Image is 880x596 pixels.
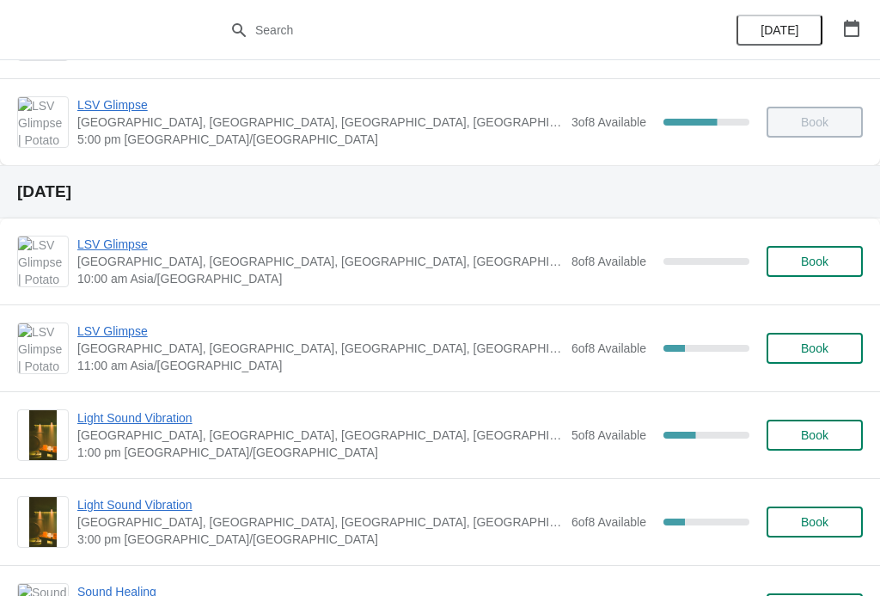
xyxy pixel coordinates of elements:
button: Book [767,246,863,277]
span: Book [801,428,828,442]
span: Book [801,255,828,268]
button: Book [767,420,863,451]
span: 6 of 8 Available [571,341,646,355]
span: 3 of 8 Available [571,115,646,129]
input: Search [254,15,660,46]
img: LSV Glimpse | Potato Head Suites & Studios, Jalan Petitenget, Seminyak, Badung Regency, Bali, Ind... [18,97,68,147]
span: 5:00 pm [GEOGRAPHIC_DATA]/[GEOGRAPHIC_DATA] [77,131,563,148]
span: [DATE] [761,23,798,37]
span: 10:00 am Asia/[GEOGRAPHIC_DATA] [77,270,563,287]
span: LSV Glimpse [77,236,563,253]
span: Book [801,341,828,355]
span: LSV Glimpse [77,323,563,340]
span: Book [801,515,828,529]
img: LSV Glimpse | Potato Head Suites & Studios, Jalan Petitenget, Seminyak, Badung Regency, Bali, Ind... [18,237,68,286]
img: LSV Glimpse | Potato Head Suites & Studios, Jalan Petitenget, Seminyak, Badung Regency, Bali, Ind... [18,323,68,373]
button: [DATE] [736,15,822,46]
span: 1:00 pm [GEOGRAPHIC_DATA]/[GEOGRAPHIC_DATA] [77,444,563,461]
span: 11:00 am Asia/[GEOGRAPHIC_DATA] [77,357,563,374]
button: Book [767,507,863,538]
img: Light Sound Vibration | Potato Head Suites & Studios, Jalan Petitenget, Seminyak, Badung Regency,... [29,410,58,460]
span: 5 of 8 Available [571,428,646,442]
span: [GEOGRAPHIC_DATA], [GEOGRAPHIC_DATA], [GEOGRAPHIC_DATA], [GEOGRAPHIC_DATA], [GEOGRAPHIC_DATA] [77,114,563,131]
span: Light Sound Vibration [77,496,563,513]
h2: [DATE] [17,183,863,200]
span: [GEOGRAPHIC_DATA], [GEOGRAPHIC_DATA], [GEOGRAPHIC_DATA], [GEOGRAPHIC_DATA], [GEOGRAPHIC_DATA] [77,427,563,444]
button: Book [767,333,863,364]
span: [GEOGRAPHIC_DATA], [GEOGRAPHIC_DATA], [GEOGRAPHIC_DATA], [GEOGRAPHIC_DATA], [GEOGRAPHIC_DATA] [77,253,563,270]
span: Light Sound Vibration [77,409,563,427]
span: 6 of 8 Available [571,515,646,529]
img: Light Sound Vibration | Potato Head Suites & Studios, Jalan Petitenget, Seminyak, Badung Regency,... [29,497,58,547]
span: [GEOGRAPHIC_DATA], [GEOGRAPHIC_DATA], [GEOGRAPHIC_DATA], [GEOGRAPHIC_DATA], [GEOGRAPHIC_DATA] [77,513,563,531]
span: 3:00 pm [GEOGRAPHIC_DATA]/[GEOGRAPHIC_DATA] [77,531,563,548]
span: [GEOGRAPHIC_DATA], [GEOGRAPHIC_DATA], [GEOGRAPHIC_DATA], [GEOGRAPHIC_DATA], [GEOGRAPHIC_DATA] [77,340,563,357]
span: 8 of 8 Available [571,255,646,268]
span: LSV Glimpse [77,96,563,114]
